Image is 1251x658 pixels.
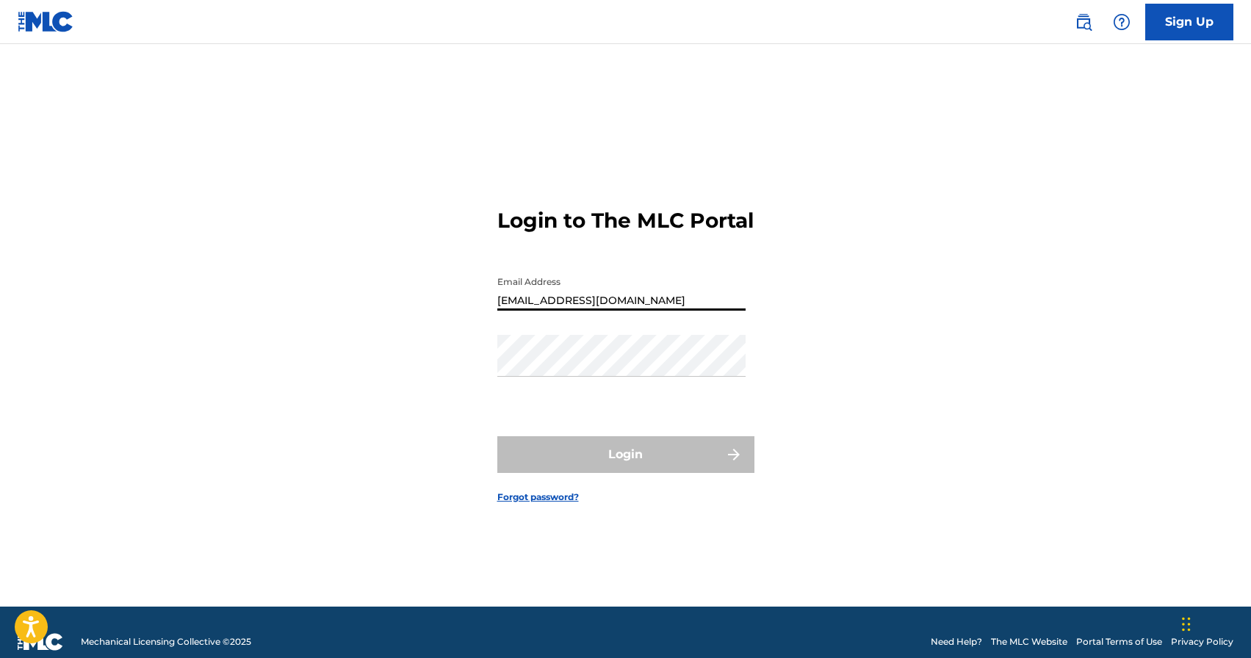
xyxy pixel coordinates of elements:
[497,208,754,234] h3: Login to The MLC Portal
[931,635,982,648] a: Need Help?
[1145,4,1233,40] a: Sign Up
[18,11,74,32] img: MLC Logo
[1171,635,1233,648] a: Privacy Policy
[81,635,251,648] span: Mechanical Licensing Collective © 2025
[1178,587,1251,658] div: Виджет чата
[1076,635,1162,648] a: Portal Terms of Use
[497,491,579,504] a: Forgot password?
[1069,7,1098,37] a: Public Search
[1113,13,1131,31] img: help
[991,635,1067,648] a: The MLC Website
[18,633,63,651] img: logo
[1182,602,1191,646] div: Перетащить
[1107,7,1136,37] div: Help
[1178,587,1251,658] iframe: Chat Widget
[1075,13,1092,31] img: search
